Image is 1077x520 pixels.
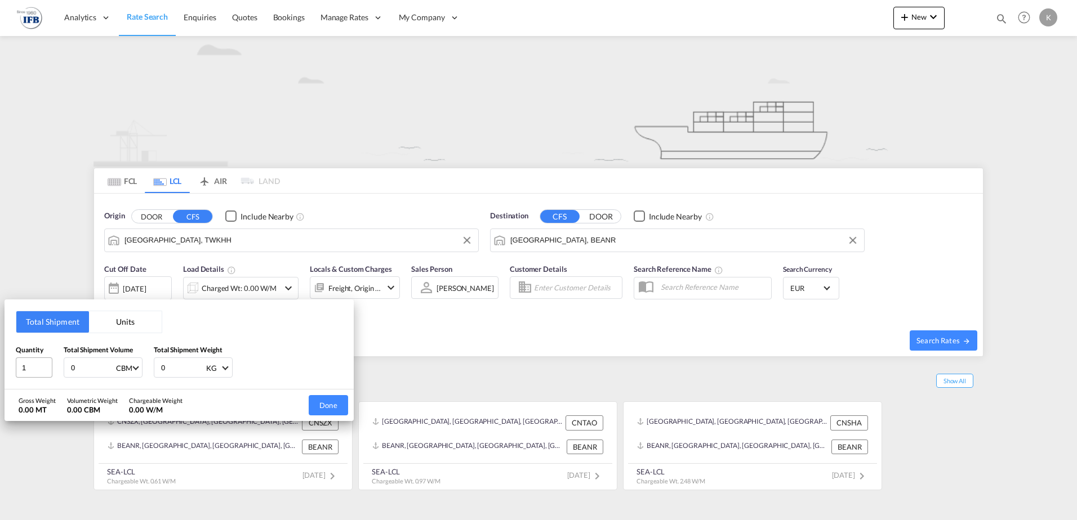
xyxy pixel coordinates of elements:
[64,346,133,354] span: Total Shipment Volume
[16,357,52,378] input: Qty
[309,395,348,415] button: Done
[70,358,115,377] input: Enter volume
[129,405,183,415] div: 0.00 W/M
[19,396,56,405] div: Gross Weight
[16,346,43,354] span: Quantity
[89,311,162,333] button: Units
[160,358,205,377] input: Enter weight
[116,364,132,373] div: CBM
[67,405,118,415] div: 0.00 CBM
[154,346,222,354] span: Total Shipment Weight
[19,405,56,415] div: 0.00 MT
[206,364,217,373] div: KG
[129,396,183,405] div: Chargeable Weight
[67,396,118,405] div: Volumetric Weight
[16,311,89,333] button: Total Shipment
